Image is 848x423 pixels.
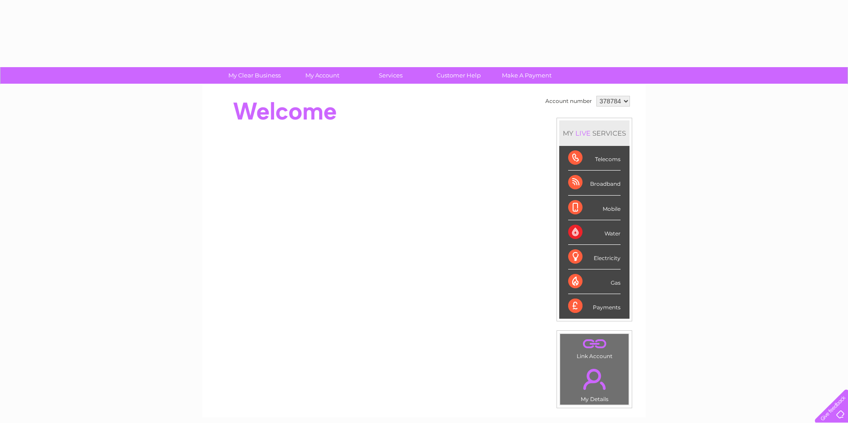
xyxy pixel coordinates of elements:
[568,294,621,318] div: Payments
[568,245,621,269] div: Electricity
[560,333,629,362] td: Link Account
[568,171,621,195] div: Broadband
[490,67,564,84] a: Make A Payment
[562,336,626,352] a: .
[543,94,594,109] td: Account number
[560,361,629,405] td: My Details
[218,67,291,84] a: My Clear Business
[568,269,621,294] div: Gas
[422,67,496,84] a: Customer Help
[574,129,592,137] div: LIVE
[568,196,621,220] div: Mobile
[354,67,428,84] a: Services
[559,120,630,146] div: MY SERVICES
[562,363,626,395] a: .
[568,220,621,245] div: Water
[286,67,360,84] a: My Account
[568,146,621,171] div: Telecoms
